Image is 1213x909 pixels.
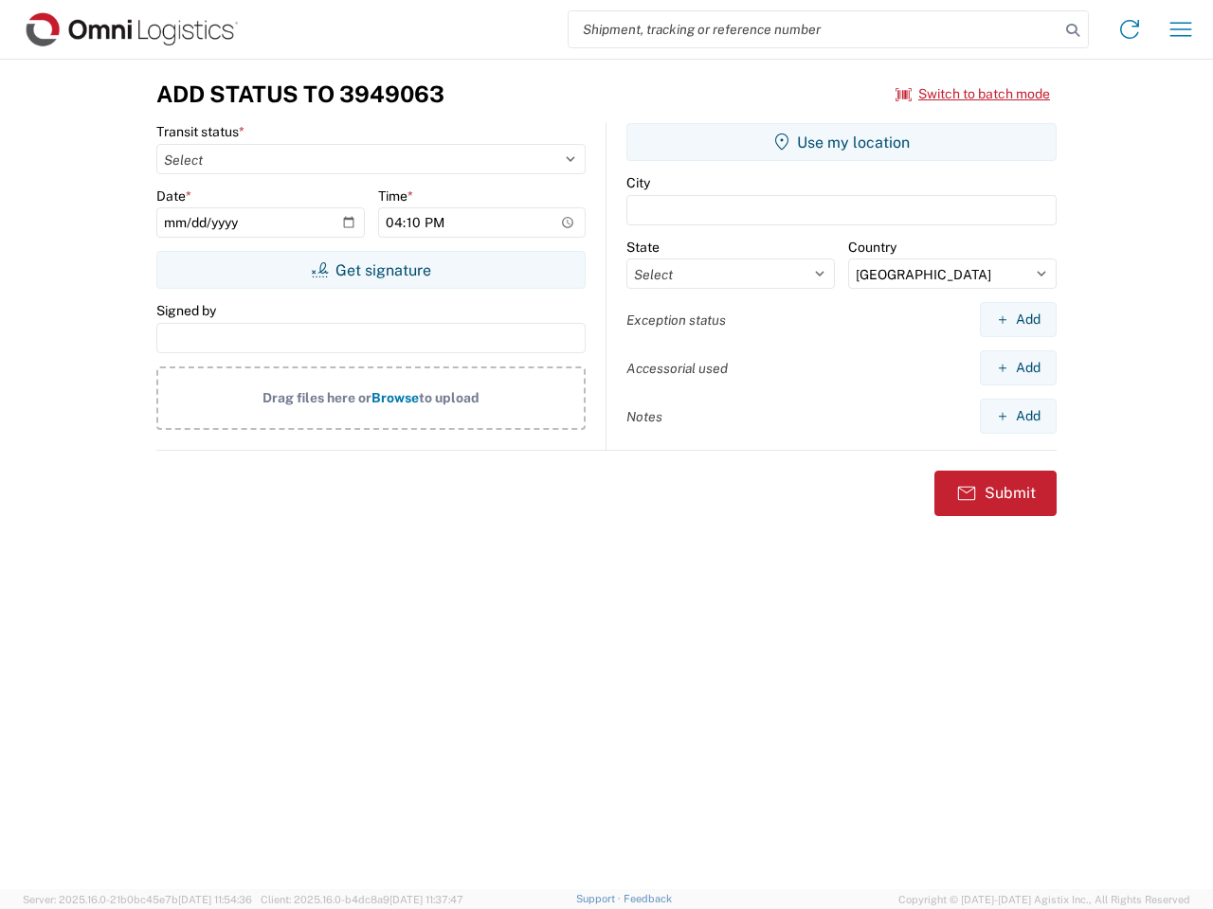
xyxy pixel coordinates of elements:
span: to upload [419,390,480,405]
span: Drag files here or [263,390,371,405]
button: Switch to batch mode [896,79,1050,110]
label: State [626,239,660,256]
button: Submit [934,471,1057,516]
button: Add [980,399,1057,434]
label: Date [156,187,191,205]
button: Add [980,350,1057,385]
button: Use my location [626,123,1057,161]
h3: Add Status to 3949063 [156,80,444,108]
span: Server: 2025.16.0-21b0bc45e7b [23,894,252,905]
a: Feedback [624,893,672,904]
label: Country [848,239,896,256]
a: Support [576,893,624,904]
label: Transit status [156,123,244,140]
label: Signed by [156,302,216,319]
span: [DATE] 11:54:36 [178,894,252,905]
span: [DATE] 11:37:47 [389,894,463,905]
span: Client: 2025.16.0-b4dc8a9 [261,894,463,905]
button: Get signature [156,251,586,289]
label: Accessorial used [626,360,728,377]
label: Notes [626,408,662,425]
span: Copyright © [DATE]-[DATE] Agistix Inc., All Rights Reserved [898,891,1190,908]
label: City [626,174,650,191]
input: Shipment, tracking or reference number [569,11,1059,47]
label: Time [378,187,413,205]
label: Exception status [626,312,726,329]
button: Add [980,302,1057,337]
span: Browse [371,390,419,405]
